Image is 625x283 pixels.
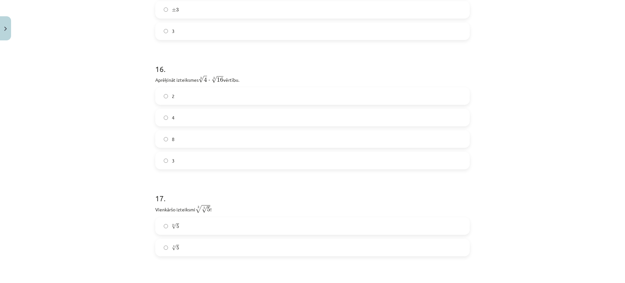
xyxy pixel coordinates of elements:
span: 2 [172,93,174,100]
span: 3 [172,28,174,35]
span: 5 [176,224,179,228]
span: √ [202,206,207,213]
h1: 16 . [155,53,470,73]
span: √ [172,245,176,250]
span: 8 [172,136,174,143]
span: 3 [176,8,179,12]
span: ± [172,8,176,12]
span: √ [199,76,204,83]
span: √ [212,76,217,83]
span: 4 [204,77,207,82]
h1: 17 . [155,182,470,203]
span: 3 [172,157,174,164]
input: 3 [164,159,168,163]
span: 16 [217,77,223,82]
span: 5 [207,207,210,212]
span: 4 [172,114,174,121]
p: Vienkāršo izteiksmi ! [155,205,470,213]
input: 8 [164,137,168,141]
input: 2 [164,94,168,98]
input: 3 [164,29,168,33]
span: ⋅ [208,79,210,81]
input: 4 [164,116,168,120]
span: √ [172,223,176,229]
span: 5 [176,246,179,250]
img: icon-close-lesson-0947bae3869378f0d4975bcd49f059093ad1ed9edebbc8119c70593378902aed.svg [4,27,7,31]
span: √ [195,205,202,213]
p: Aprēķināt izteiksmes vērtību. [155,75,470,84]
